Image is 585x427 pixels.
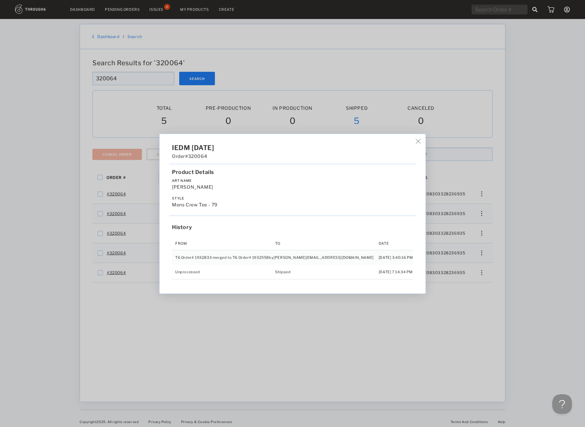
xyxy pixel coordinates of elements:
th: Date [379,237,413,250]
span: T6 Order# 1932833 merged to T6 Order# 1932558 by [PERSON_NAME][EMAIL_ADDRESS][DOMAIN_NAME] [175,255,374,260]
iframe: Toggle Customer Support [552,394,572,414]
th: From [172,237,275,250]
td: [DATE] 7:14:34 PM [379,264,413,279]
span: Order #320064 [172,153,207,159]
td: [DATE] 3:40:16 PM [379,250,413,264]
span: [PERSON_NAME] [172,184,213,189]
span: Product Details [172,169,214,175]
span: History [172,224,192,230]
td: Shipped [275,264,378,279]
span: IEDM [DATE] [172,144,214,151]
span: Mens Crew Tee - 79 [172,202,217,207]
label: Style [172,196,413,200]
img: icon_button_x_thin.7ff7c24d.svg [416,139,421,144]
td: Unprocessed [172,264,275,279]
th: To [275,237,378,250]
label: Art Name [172,178,413,182]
